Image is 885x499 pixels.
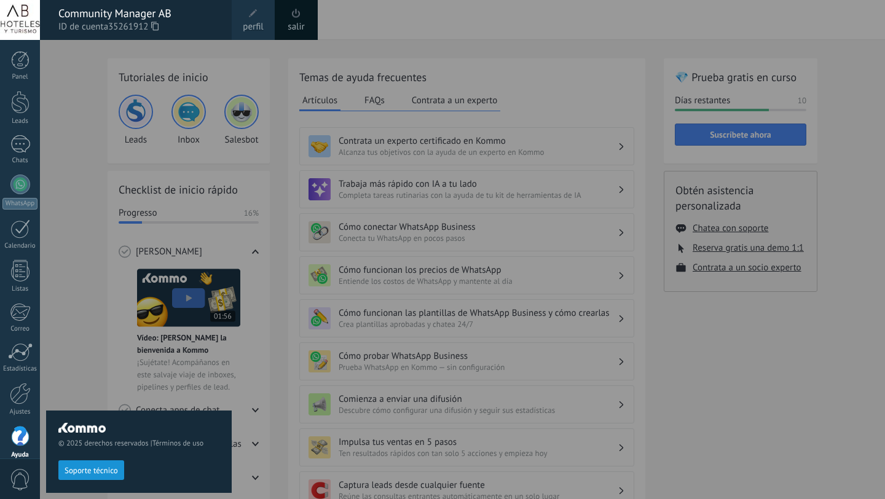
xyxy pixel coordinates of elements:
[58,20,219,34] span: ID de cuenta
[58,460,124,480] button: Soporte técnico
[108,20,159,34] span: 35261912
[2,285,38,293] div: Listas
[58,7,219,20] div: Community Manager AB
[288,20,304,34] a: salir
[65,466,118,475] span: Soporte técnico
[2,451,38,459] div: Ayuda
[58,439,219,448] span: © 2025 derechos reservados |
[58,465,124,474] a: Soporte técnico
[2,73,38,81] div: Panel
[2,242,38,250] div: Calendario
[2,365,38,373] div: Estadísticas
[2,408,38,416] div: Ajustes
[243,20,263,34] span: perfil
[2,198,37,210] div: WhatsApp
[2,325,38,333] div: Correo
[152,439,203,448] a: Términos de uso
[2,117,38,125] div: Leads
[2,157,38,165] div: Chats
